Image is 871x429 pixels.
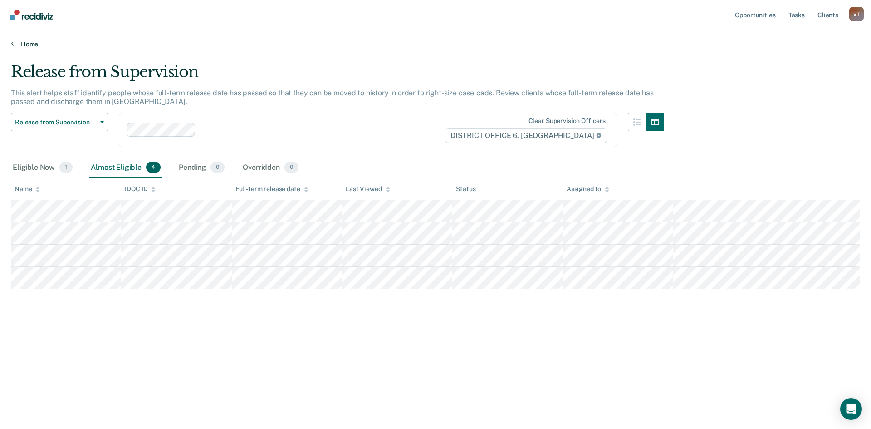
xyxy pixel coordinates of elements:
[849,7,864,21] button: Profile dropdown button
[11,89,653,106] p: This alert helps staff identify people whose full-term release date has passed so that they can b...
[146,162,161,173] span: 4
[567,185,609,193] div: Assigned to
[59,162,73,173] span: 1
[177,158,226,178] div: Pending0
[241,158,300,178] div: Overridden0
[11,63,664,89] div: Release from Supervision
[11,40,860,48] a: Home
[849,7,864,21] div: S T
[11,158,74,178] div: Eligible Now1
[528,117,606,125] div: Clear supervision officers
[11,113,108,131] button: Release from Supervision
[456,185,475,193] div: Status
[346,185,390,193] div: Last Viewed
[125,185,156,193] div: IDOC ID
[235,185,308,193] div: Full-term release date
[15,185,40,193] div: Name
[10,10,53,20] img: Recidiviz
[840,398,862,420] div: Open Intercom Messenger
[284,162,298,173] span: 0
[89,158,162,178] div: Almost Eligible4
[210,162,225,173] span: 0
[15,118,97,126] span: Release from Supervision
[445,128,607,143] span: DISTRICT OFFICE 6, [GEOGRAPHIC_DATA]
